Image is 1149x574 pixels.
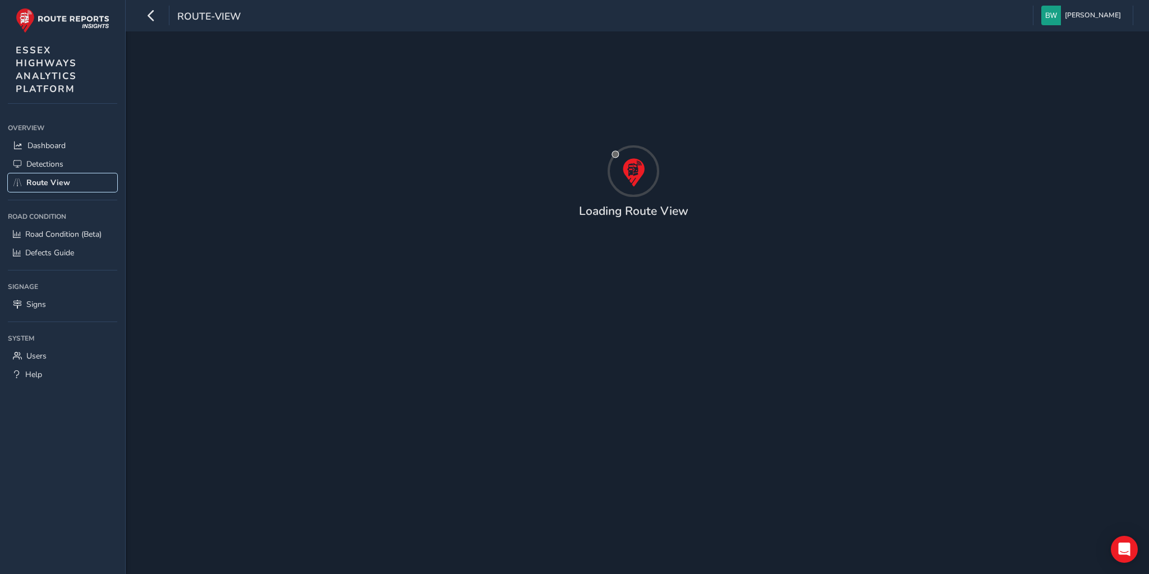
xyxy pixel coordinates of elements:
[8,278,117,295] div: Signage
[1111,536,1138,563] div: Open Intercom Messenger
[579,204,688,218] h4: Loading Route View
[26,159,63,169] span: Detections
[8,244,117,262] a: Defects Guide
[8,295,117,314] a: Signs
[25,247,74,258] span: Defects Guide
[177,10,241,25] span: route-view
[26,299,46,310] span: Signs
[1041,6,1061,25] img: diamond-layout
[16,8,109,33] img: rr logo
[8,173,117,192] a: Route View
[8,136,117,155] a: Dashboard
[8,330,117,347] div: System
[8,225,117,244] a: Road Condition (Beta)
[26,177,70,188] span: Route View
[27,140,66,151] span: Dashboard
[8,347,117,365] a: Users
[8,365,117,384] a: Help
[8,120,117,136] div: Overview
[1065,6,1121,25] span: [PERSON_NAME]
[16,44,77,95] span: ESSEX HIGHWAYS ANALYTICS PLATFORM
[8,155,117,173] a: Detections
[1041,6,1125,25] button: [PERSON_NAME]
[8,208,117,225] div: Road Condition
[25,229,102,240] span: Road Condition (Beta)
[26,351,47,361] span: Users
[25,369,42,380] span: Help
